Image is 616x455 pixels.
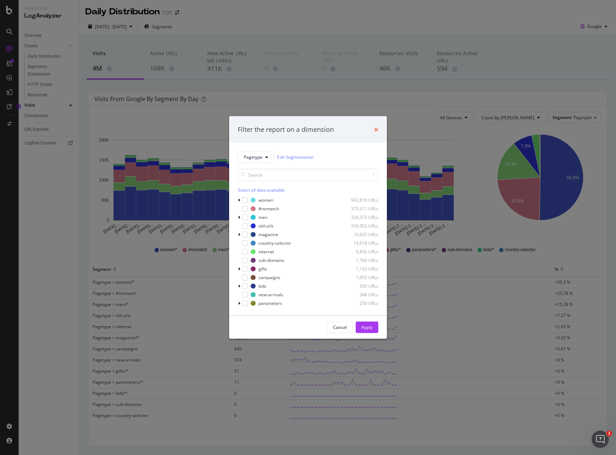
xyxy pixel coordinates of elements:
button: Pagetype [238,151,274,163]
div: 1,193 URLs [343,266,378,272]
input: Search [238,168,378,181]
div: internal [259,249,274,255]
div: Filter the report on a dimension [238,125,334,134]
div: kids [259,283,266,289]
div: modal [229,116,387,339]
div: 1,055 URLs [343,274,378,281]
div: women [259,197,273,203]
div: Select all data available [238,187,378,193]
div: new-arrivals [259,292,283,298]
div: old-urls [259,223,274,229]
div: 1,760 URLs [343,257,378,263]
div: campaigns [259,274,280,281]
div: sub-domains [259,257,284,263]
div: 650 URLs [343,283,378,289]
div: 375,311 URLs [343,206,378,212]
div: 16,025 URLs [343,231,378,238]
div: 14,918 URLs [343,240,378,246]
div: Apply [361,324,373,330]
div: men [259,214,267,220]
div: 256 URLs [343,300,378,306]
div: 6,856 URLs [343,249,378,255]
div: magazine [259,231,278,238]
span: Pagetype [244,154,262,160]
div: country-selector [259,240,291,246]
a: Edit Segmentation [277,153,314,161]
div: gifts [259,266,267,272]
div: #nomatch [259,206,279,212]
span: 1 [606,431,612,436]
button: Cancel [327,321,353,333]
div: 243,952 URLs [343,223,378,229]
iframe: Intercom live chat [592,431,609,448]
div: 942,819 URLs [343,197,378,203]
div: 348 URLs [343,292,378,298]
div: times [374,125,378,134]
div: parameters [259,300,282,306]
div: 324,372 URLs [343,214,378,220]
button: Apply [356,321,378,333]
div: Cancel [333,324,347,330]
